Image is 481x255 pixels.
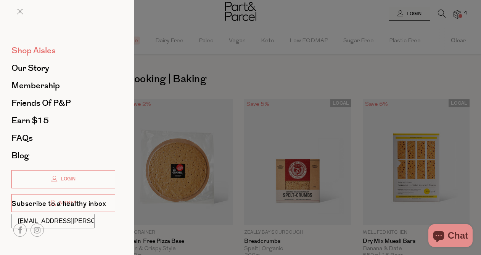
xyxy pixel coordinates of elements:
[11,115,49,127] span: Earn $15
[11,97,71,109] span: Friends of P&P
[11,99,115,107] a: Friends of P&P
[11,150,29,162] span: Blog
[11,214,95,228] input: Your email address
[426,224,475,249] inbox-online-store-chat: Shopify online store chat
[11,64,115,72] a: Our Story
[11,45,56,57] span: Shop Aisles
[11,62,49,74] span: Our Story
[11,201,106,210] label: Subscribe to a healthy inbox
[11,134,115,142] a: FAQs
[11,46,115,55] a: Shop Aisles
[11,151,115,160] a: Blog
[11,81,115,90] a: Membership
[11,132,33,144] span: FAQs
[59,176,76,182] span: Login
[11,80,60,92] span: Membership
[11,194,115,212] a: Notify
[11,170,115,188] a: Login
[11,116,115,125] a: Earn $15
